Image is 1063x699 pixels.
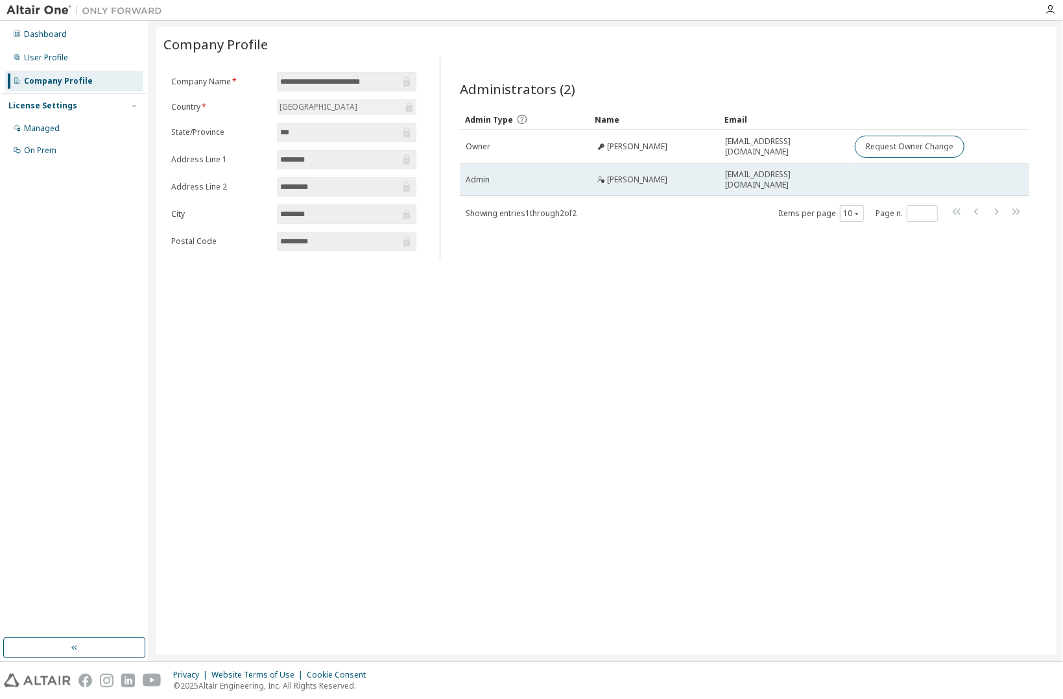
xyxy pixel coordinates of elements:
[78,674,92,687] img: facebook.svg
[171,77,269,87] label: Company Name
[460,80,575,98] span: Administrators (2)
[24,53,68,63] div: User Profile
[171,236,269,247] label: Postal Code
[24,123,60,134] div: Managed
[724,109,844,130] div: Email
[24,145,56,156] div: On Prem
[143,674,161,687] img: youtube.svg
[277,99,416,115] div: [GEOGRAPHIC_DATA]
[173,680,374,691] p: © 2025 Altair Engineering, Inc. All Rights Reserved.
[24,76,93,86] div: Company Profile
[278,100,359,114] div: [GEOGRAPHIC_DATA]
[876,205,938,222] span: Page n.
[100,674,113,687] img: instagram.svg
[465,114,513,125] span: Admin Type
[171,127,269,138] label: State/Province
[171,102,269,112] label: Country
[607,141,667,152] span: [PERSON_NAME]
[4,674,71,687] img: altair_logo.svg
[173,670,211,680] div: Privacy
[843,208,861,219] button: 10
[466,141,490,152] span: Owner
[778,205,864,222] span: Items per page
[8,101,77,111] div: License Settings
[171,209,269,219] label: City
[211,670,307,680] div: Website Terms of Use
[466,175,490,185] span: Admin
[725,169,843,190] span: [EMAIL_ADDRESS][DOMAIN_NAME]
[307,670,374,680] div: Cookie Consent
[607,175,667,185] span: [PERSON_NAME]
[466,208,577,219] span: Showing entries 1 through 2 of 2
[171,154,269,165] label: Address Line 1
[121,674,135,687] img: linkedin.svg
[6,4,169,17] img: Altair One
[163,35,268,53] span: Company Profile
[24,29,67,40] div: Dashboard
[855,136,964,158] button: Request Owner Change
[171,182,269,192] label: Address Line 2
[595,109,714,130] div: Name
[725,136,843,157] span: [EMAIL_ADDRESS][DOMAIN_NAME]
